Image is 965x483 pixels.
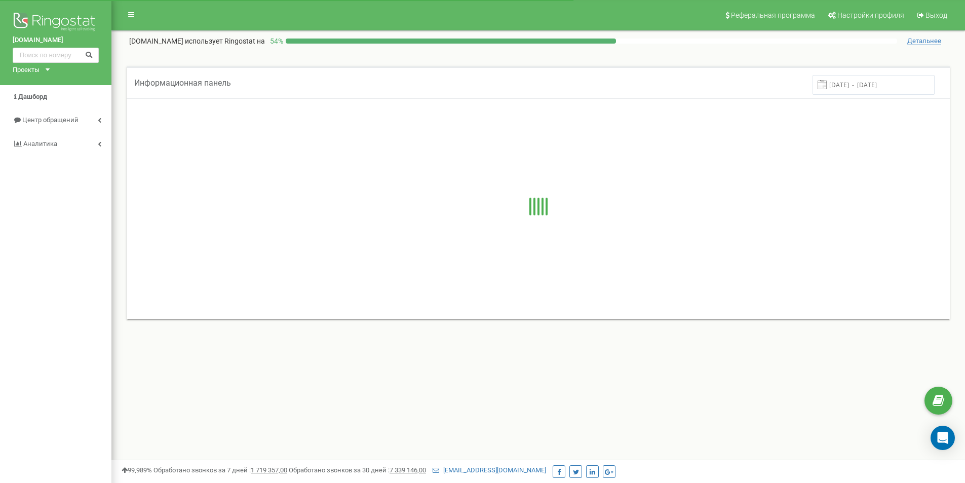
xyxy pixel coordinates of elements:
u: 1 719 357,00 [251,466,287,474]
img: Ringostat logo [13,10,99,35]
u: 7 339 146,00 [390,466,426,474]
span: Дашборд [18,93,47,100]
span: Выход [925,11,947,19]
div: Проекты [13,65,40,75]
span: Аналитика [23,140,57,147]
span: Реферальная программа [731,11,815,19]
span: Настройки профиля [837,11,904,19]
span: использует Ringostat на [185,37,265,45]
p: 54 % [265,36,286,46]
p: [DOMAIN_NAME] [129,36,265,46]
div: Open Intercom Messenger [931,426,955,450]
a: [EMAIL_ADDRESS][DOMAIN_NAME] [433,466,546,474]
input: Поиск по номеру [13,48,99,63]
span: Обработано звонков за 30 дней : [289,466,426,474]
span: Детальнее [907,37,941,45]
span: Обработано звонков за 7 дней : [153,466,287,474]
span: Информационная панель [134,78,231,88]
span: 99,989% [122,466,152,474]
span: Центр обращений [22,116,79,124]
a: [DOMAIN_NAME] [13,35,99,45]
